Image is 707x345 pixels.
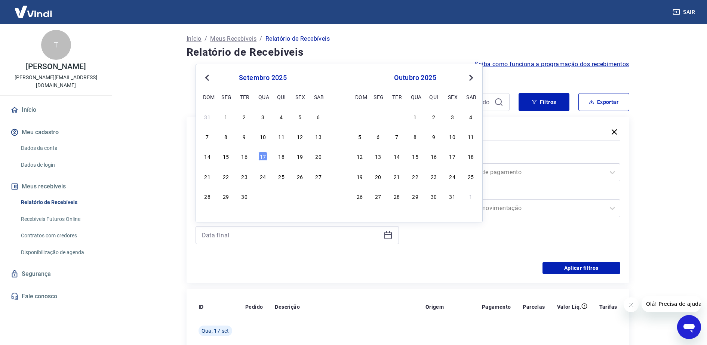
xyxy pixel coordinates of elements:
[240,112,249,121] div: Choose terça-feira, 2 de setembro de 2025
[221,172,230,181] div: Choose segunda-feira, 22 de setembro de 2025
[314,112,323,121] div: Choose sábado, 6 de setembro de 2025
[466,172,475,181] div: Choose sábado, 25 de outubro de 2025
[258,92,267,101] div: qua
[275,303,300,311] p: Descrição
[9,102,103,118] a: Início
[203,92,212,101] div: dom
[277,92,286,101] div: qui
[425,303,444,311] p: Origem
[258,172,267,181] div: Choose quarta-feira, 24 de setembro de 2025
[221,152,230,161] div: Choose segunda-feira, 15 de setembro de 2025
[392,152,401,161] div: Choose terça-feira, 14 de outubro de 2025
[429,172,438,181] div: Choose quinta-feira, 23 de outubro de 2025
[448,92,457,101] div: sex
[314,152,323,161] div: Choose sábado, 20 de setembro de 2025
[277,112,286,121] div: Choose quinta-feira, 4 de setembro de 2025
[624,297,639,312] iframe: Fechar mensagem
[429,92,438,101] div: qui
[354,111,476,201] div: month 2025-10
[578,93,629,111] button: Exportar
[295,172,304,181] div: Choose sexta-feira, 26 de setembro de 2025
[259,34,262,43] p: /
[203,73,212,82] button: Previous Month
[202,111,324,201] div: month 2025-09
[203,132,212,141] div: Choose domingo, 7 de setembro de 2025
[240,152,249,161] div: Choose terça-feira, 16 de setembro de 2025
[202,230,381,241] input: Data final
[18,141,103,156] a: Dados da conta
[542,262,620,274] button: Aplicar filtros
[374,112,382,121] div: Choose segunda-feira, 29 de setembro de 2025
[418,153,619,162] label: Forma de Pagamento
[482,303,511,311] p: Pagamento
[392,132,401,141] div: Choose terça-feira, 7 de outubro de 2025
[374,132,382,141] div: Choose segunda-feira, 6 de outubro de 2025
[277,192,286,201] div: Choose quinta-feira, 2 de outubro de 2025
[245,303,263,311] p: Pedido
[18,212,103,227] a: Recebíveis Futuros Online
[265,34,330,43] p: Relatório de Recebíveis
[258,152,267,161] div: Choose quarta-feira, 17 de setembro de 2025
[374,192,382,201] div: Choose segunda-feira, 27 de outubro de 2025
[355,132,364,141] div: Choose domingo, 5 de outubro de 2025
[411,172,420,181] div: Choose quarta-feira, 22 de outubro de 2025
[466,152,475,161] div: Choose sábado, 18 de outubro de 2025
[429,112,438,121] div: Choose quinta-feira, 2 de outubro de 2025
[392,192,401,201] div: Choose terça-feira, 28 de outubro de 2025
[295,132,304,141] div: Choose sexta-feira, 12 de setembro de 2025
[203,192,212,201] div: Choose domingo, 28 de setembro de 2025
[466,92,475,101] div: sab
[295,92,304,101] div: sex
[240,132,249,141] div: Choose terça-feira, 9 de setembro de 2025
[258,132,267,141] div: Choose quarta-feira, 10 de setembro de 2025
[18,157,103,173] a: Dados de login
[187,34,202,43] a: Início
[18,245,103,260] a: Disponibilização de agenda
[203,112,212,121] div: Choose domingo, 31 de agosto de 2025
[355,112,364,121] div: Choose domingo, 28 de setembro de 2025
[448,152,457,161] div: Choose sexta-feira, 17 de outubro de 2025
[448,172,457,181] div: Choose sexta-feira, 24 de outubro de 2025
[9,124,103,141] button: Meu cadastro
[374,172,382,181] div: Choose segunda-feira, 20 de outubro de 2025
[9,266,103,282] a: Segurança
[429,152,438,161] div: Choose quinta-feira, 16 de outubro de 2025
[277,132,286,141] div: Choose quinta-feira, 11 de setembro de 2025
[374,152,382,161] div: Choose segunda-feira, 13 de outubro de 2025
[240,192,249,201] div: Choose terça-feira, 30 de setembro de 2025
[671,5,698,19] button: Sair
[599,303,617,311] p: Tarifas
[466,112,475,121] div: Choose sábado, 4 de outubro de 2025
[6,74,106,89] p: [PERSON_NAME][EMAIL_ADDRESS][DOMAIN_NAME]
[677,315,701,339] iframe: Botão para abrir a janela de mensagens
[9,0,58,23] img: Vindi
[466,192,475,201] div: Choose sábado, 1 de novembro de 2025
[467,73,476,82] button: Next Month
[392,112,401,121] div: Choose terça-feira, 30 de setembro de 2025
[354,73,476,82] div: outubro 2025
[240,92,249,101] div: ter
[277,172,286,181] div: Choose quinta-feira, 25 de setembro de 2025
[9,178,103,195] button: Meus recebíveis
[210,34,256,43] a: Meus Recebíveis
[355,172,364,181] div: Choose domingo, 19 de outubro de 2025
[314,172,323,181] div: Choose sábado, 27 de setembro de 2025
[187,45,629,60] h4: Relatório de Recebíveis
[199,303,204,311] p: ID
[557,303,581,311] p: Valor Líq.
[240,172,249,181] div: Choose terça-feira, 23 de setembro de 2025
[41,30,71,60] div: T
[314,132,323,141] div: Choose sábado, 13 de setembro de 2025
[475,60,629,69] a: Saiba como funciona a programação dos recebimentos
[205,34,207,43] p: /
[203,172,212,181] div: Choose domingo, 21 de setembro de 2025
[355,192,364,201] div: Choose domingo, 26 de outubro de 2025
[418,189,619,198] label: Tipo de Movimentação
[258,192,267,201] div: Choose quarta-feira, 1 de outubro de 2025
[448,132,457,141] div: Choose sexta-feira, 10 de outubro de 2025
[429,132,438,141] div: Choose quinta-feira, 9 de outubro de 2025
[9,288,103,305] a: Fale conosco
